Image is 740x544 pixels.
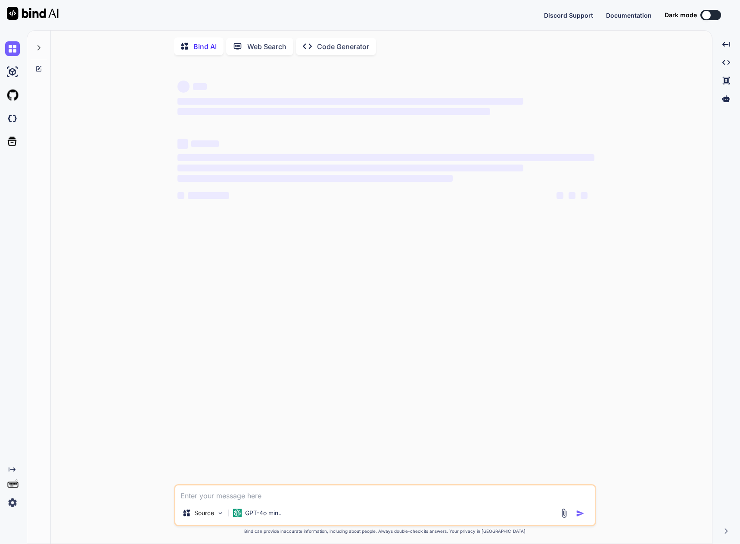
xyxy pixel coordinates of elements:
[177,108,490,115] span: ‌
[5,41,20,56] img: chat
[317,41,369,52] p: Code Generator
[245,509,282,517] p: GPT-4o min..
[5,88,20,103] img: githubLight
[174,528,596,535] p: Bind can provide inaccurate information, including about people. Always double-check its answers....
[188,192,229,199] span: ‌
[194,509,214,517] p: Source
[5,495,20,510] img: settings
[177,81,190,93] span: ‌
[177,154,594,161] span: ‌
[177,98,523,105] span: ‌
[193,83,207,90] span: ‌
[569,192,575,199] span: ‌
[7,7,59,20] img: Bind AI
[557,192,563,199] span: ‌
[177,192,184,199] span: ‌
[5,65,20,79] img: ai-studio
[559,508,569,518] img: attachment
[606,12,652,19] span: Documentation
[177,175,453,182] span: ‌
[544,11,593,20] button: Discord Support
[606,11,652,20] button: Documentation
[177,139,188,149] span: ‌
[191,140,219,147] span: ‌
[217,510,224,517] img: Pick Models
[544,12,593,19] span: Discord Support
[576,509,585,518] img: icon
[665,11,697,19] span: Dark mode
[5,111,20,126] img: darkCloudIdeIcon
[233,509,242,517] img: GPT-4o mini
[581,192,588,199] span: ‌
[177,165,523,171] span: ‌
[193,41,217,52] p: Bind AI
[247,41,286,52] p: Web Search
